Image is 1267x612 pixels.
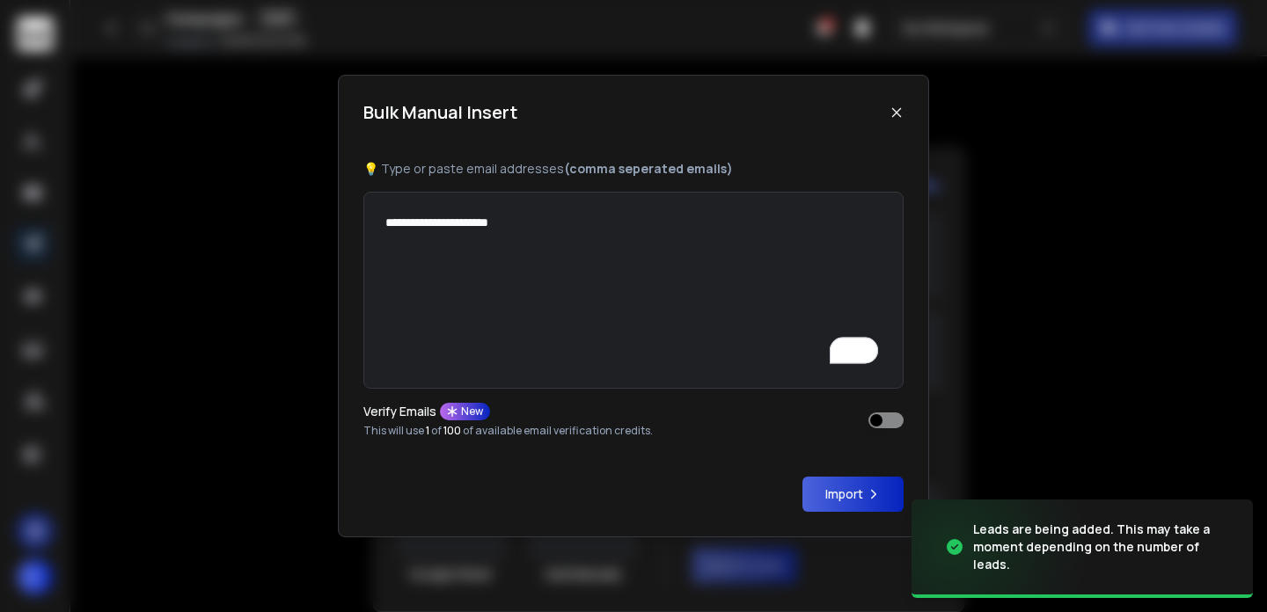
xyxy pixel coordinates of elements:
[363,192,904,389] textarea: To enrich screen reader interactions, please activate Accessibility in Grammarly extension settings
[363,424,653,438] p: This will use of of available email verification credits.
[443,423,461,438] span: 100
[802,477,904,512] button: Import
[912,495,1088,600] img: image
[363,100,517,125] h1: Bulk Manual Insert
[564,160,733,177] b: (comma seperated emails)
[973,521,1232,573] div: Leads are being added. This may take a moment depending on the number of leads.
[363,405,436,418] p: Verify Emails
[440,403,490,420] div: New
[363,160,904,178] p: 💡 Type or paste email addresses
[426,423,429,438] span: 1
